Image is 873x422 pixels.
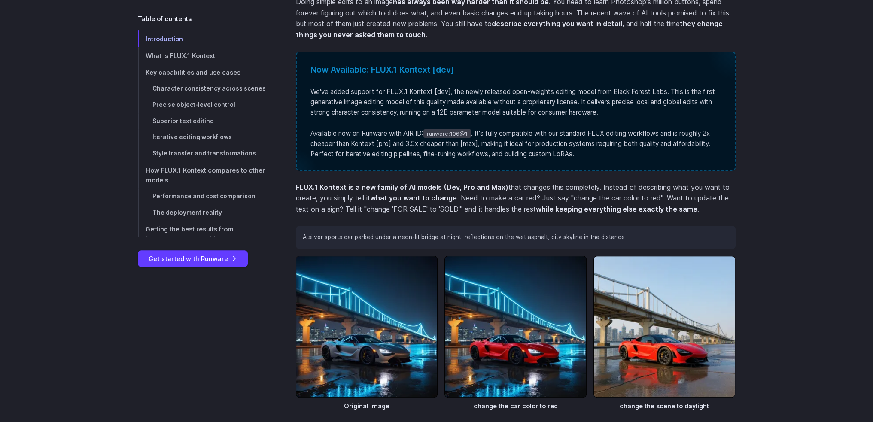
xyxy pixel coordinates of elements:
[444,398,587,411] figcaption: change the car color to red
[146,35,183,43] span: Introduction
[138,146,268,162] a: Style transfer and transformations
[138,97,268,113] a: Precise object-level control
[138,221,268,248] a: Getting the best results from instruction-based editing
[152,85,266,92] span: Character consistency across scenes
[138,30,268,47] a: Introduction
[152,101,235,108] span: Precise object-level control
[138,47,268,64] a: What is FLUX.1 Kontext
[423,129,471,138] code: runware:106@1
[310,128,721,160] p: Available now on Runware with AIR ID: . It's fully compatible with our standard FLUX editing work...
[593,398,736,411] figcaption: change the scene to daylight
[152,209,222,216] span: The deployment reality
[138,250,248,267] a: Get started with Runware
[444,256,587,398] img: Red sports car parked on a wet surface at night under a brightly lit bridge with a city skyline i...
[138,162,268,188] a: How FLUX.1 Kontext compares to other models
[296,183,508,191] strong: FLUX.1 Kontext is a new family of AI models (Dev, Pro and Max)
[152,193,256,200] span: Performance and cost comparison
[303,233,729,242] p: A silver sports car parked under a neon-lit bridge at night, reflections on the wet asphalt, city...
[152,118,214,124] span: Superior text editing
[536,205,697,213] strong: while keeping everything else exactly the same
[310,63,721,76] div: Now Available: FLUX.1 Kontext [dev]
[146,167,265,184] span: How FLUX.1 Kontext compares to other models
[146,69,240,76] span: Key capabilities and use cases
[152,134,232,140] span: Iterative editing workflows
[152,150,256,157] span: Style transfer and transformations
[296,398,438,411] figcaption: Original image
[296,256,438,398] img: Silver sports car at night under a neon-lit bridge, reflecting off the wet pavement with a city s...
[296,182,736,215] p: that changes this completely. Instead of describing what you want to create, you simply tell it ....
[138,14,192,24] span: Table of contents
[370,194,457,202] strong: what you want to change
[146,52,215,59] span: What is FLUX.1 Kontext
[138,205,268,221] a: The deployment reality
[138,188,268,205] a: Performance and cost comparison
[492,19,622,28] strong: describe everything you want in detail
[138,64,268,81] a: Key capabilities and use cases
[138,81,268,97] a: Character consistency across scenes
[593,256,736,398] img: Silver sports car during daylight under a large bridge, with a clear sky and cityscape in the dis...
[146,226,234,243] span: Getting the best results from instruction-based editing
[138,113,268,130] a: Superior text editing
[138,129,268,146] a: Iterative editing workflows
[310,87,721,118] p: We've added support for FLUX.1 Kontext [dev], the newly released open-weights editing model from ...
